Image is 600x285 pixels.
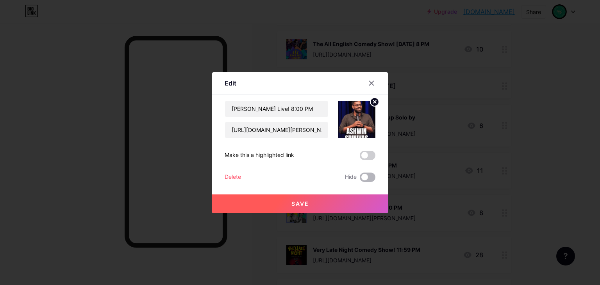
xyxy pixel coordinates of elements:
[225,173,241,182] div: Delete
[338,101,375,138] img: link_thumbnail
[225,101,328,117] input: Title
[225,78,236,88] div: Edit
[225,151,294,160] div: Make this a highlighted link
[291,200,309,207] span: Save
[225,122,328,138] input: URL
[345,173,357,182] span: Hide
[212,194,388,213] button: Save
